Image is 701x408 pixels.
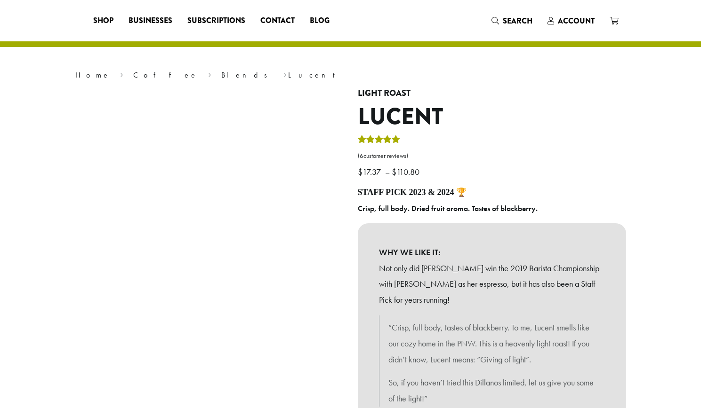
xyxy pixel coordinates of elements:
a: Coffee [133,70,198,80]
span: – [385,166,390,177]
nav: Breadcrumb [75,70,626,81]
span: $ [358,166,363,177]
p: Not only did [PERSON_NAME] win the 2019 Barista Championship with [PERSON_NAME] as her espresso, ... [379,260,605,308]
bdi: 17.37 [358,166,383,177]
b: WHY WE LIKE IT: [379,244,605,260]
a: Shop [86,13,121,28]
span: Account [558,16,595,26]
span: Contact [260,15,295,27]
a: Home [75,70,110,80]
a: (6customer reviews) [358,151,626,161]
span: › [283,66,287,81]
b: Crisp, full body. Dried fruit aroma. Tastes of blackberry. [358,204,538,213]
span: 6 [360,152,363,160]
span: › [120,66,123,81]
a: Search [484,13,540,29]
h4: STAFF PICK 2023 & 2024 🏆 [358,188,626,198]
span: Search [503,16,532,26]
a: Blends [221,70,274,80]
p: “Crisp, full body, tastes of blackberry. To me, Lucent smells like our cozy home in the PNW. This... [388,320,596,367]
h1: Lucent [358,103,626,131]
span: $ [392,166,396,177]
span: Subscriptions [187,15,245,27]
span: Businesses [129,15,172,27]
span: Blog [310,15,330,27]
span: › [208,66,211,81]
h4: Light Roast [358,88,626,99]
bdi: 110.80 [392,166,422,177]
div: Rated 5.00 out of 5 [358,134,400,148]
span: Shop [93,15,113,27]
p: So, if you haven’t tried this Dillanos limited, let us give you some of the light!” [388,375,596,407]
